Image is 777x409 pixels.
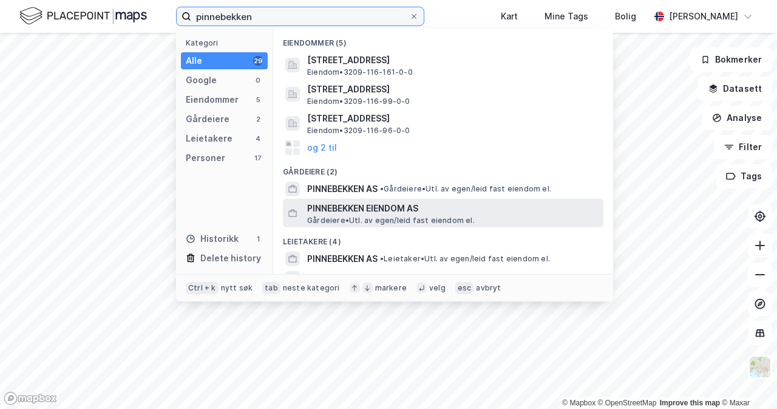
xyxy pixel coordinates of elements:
[186,112,229,126] div: Gårdeiere
[253,114,263,124] div: 2
[690,47,772,72] button: Bokmerker
[186,53,202,68] div: Alle
[698,77,772,101] button: Datasett
[476,283,501,293] div: avbryt
[4,391,57,405] a: Mapbox homepage
[307,216,475,225] span: Gårdeiere • Utl. av egen/leid fast eiendom el.
[200,251,261,266] div: Delete history
[283,283,340,293] div: neste kategori
[716,164,772,188] button: Tags
[186,92,239,107] div: Eiendommer
[307,111,599,126] span: [STREET_ADDRESS]
[186,131,232,146] div: Leietakere
[429,283,446,293] div: velg
[380,184,551,194] span: Gårdeiere • Utl. av egen/leid fast eiendom el.
[562,399,595,407] a: Mapbox
[273,157,613,179] div: Gårdeiere (2)
[660,399,720,407] a: Improve this map
[702,106,772,130] button: Analyse
[307,182,378,196] span: PINNEBEKKEN AS
[307,67,413,77] span: Eiendom • 3209-116-161-0-0
[186,38,268,47] div: Kategori
[307,126,410,136] span: Eiendom • 3209-116-96-0-0
[307,252,378,266] span: PINNEBEKKEN AS
[186,282,219,294] div: Ctrl + k
[669,9,738,24] div: [PERSON_NAME]
[253,234,263,244] div: 1
[221,283,253,293] div: nytt søk
[716,351,777,409] iframe: Chat Widget
[253,153,263,163] div: 17
[380,254,550,264] span: Leietaker • Utl. av egen/leid fast eiendom el.
[262,282,280,294] div: tab
[615,9,636,24] div: Bolig
[191,7,409,26] input: Søk på adresse, matrikkel, gårdeiere, leietakere eller personer
[501,9,518,24] div: Kart
[273,29,613,50] div: Eiendommer (5)
[19,5,147,27] img: logo.f888ab2527a4732fd821a326f86c7f29.svg
[714,135,772,159] button: Filter
[307,140,337,155] button: og 2 til
[253,134,263,143] div: 4
[380,254,384,263] span: •
[273,227,613,249] div: Leietakere (4)
[307,201,599,216] span: PINNEBEKKEN EIENDOM AS
[253,75,263,85] div: 0
[307,53,599,67] span: [STREET_ADDRESS]
[253,56,263,66] div: 29
[545,9,588,24] div: Mine Tags
[307,82,599,97] span: [STREET_ADDRESS]
[186,232,239,246] div: Historikk
[375,283,407,293] div: markere
[186,73,217,88] div: Google
[253,95,263,105] div: 5
[598,399,657,407] a: OpenStreetMap
[186,151,225,165] div: Personer
[455,282,474,294] div: esc
[307,97,410,106] span: Eiendom • 3209-116-99-0-0
[307,271,418,286] span: PINNEBEKKEN EIENDOM AS
[380,184,384,193] span: •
